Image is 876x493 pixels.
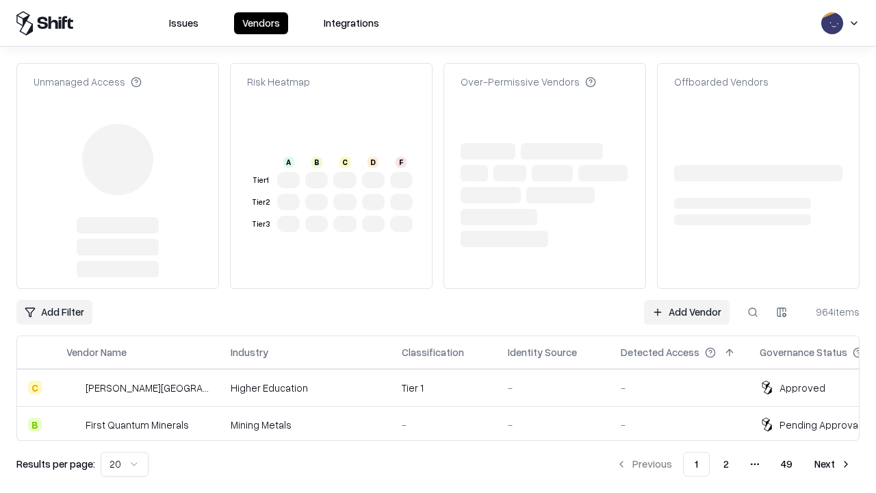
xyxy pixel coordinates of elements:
[86,418,189,432] div: First Quantum Minerals
[644,300,730,325] a: Add Vendor
[16,457,95,471] p: Results per page:
[28,381,42,394] div: C
[402,345,464,359] div: Classification
[283,157,294,168] div: A
[402,418,486,432] div: -
[402,381,486,395] div: Tier 1
[760,345,847,359] div: Governance Status
[608,452,860,477] nav: pagination
[234,12,288,34] button: Vendors
[461,75,596,89] div: Over-Permissive Vendors
[712,452,740,477] button: 2
[250,175,272,186] div: Tier 1
[16,300,92,325] button: Add Filter
[621,381,738,395] div: -
[315,12,387,34] button: Integrations
[231,381,380,395] div: Higher Education
[311,157,322,168] div: B
[339,157,350,168] div: C
[161,12,207,34] button: Issues
[66,381,80,394] img: Reichman University
[508,381,599,395] div: -
[780,418,860,432] div: Pending Approval
[674,75,769,89] div: Offboarded Vendors
[806,452,860,477] button: Next
[28,418,42,431] div: B
[231,345,268,359] div: Industry
[66,345,127,359] div: Vendor Name
[66,418,80,431] img: First Quantum Minerals
[86,381,209,395] div: [PERSON_NAME][GEOGRAPHIC_DATA]
[780,381,825,395] div: Approved
[621,418,738,432] div: -
[250,197,272,208] div: Tier 2
[34,75,142,89] div: Unmanaged Access
[396,157,407,168] div: F
[508,345,577,359] div: Identity Source
[805,305,860,319] div: 964 items
[247,75,310,89] div: Risk Heatmap
[508,418,599,432] div: -
[368,157,378,168] div: D
[770,452,803,477] button: 49
[231,418,380,432] div: Mining Metals
[683,452,710,477] button: 1
[250,218,272,230] div: Tier 3
[621,345,699,359] div: Detected Access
